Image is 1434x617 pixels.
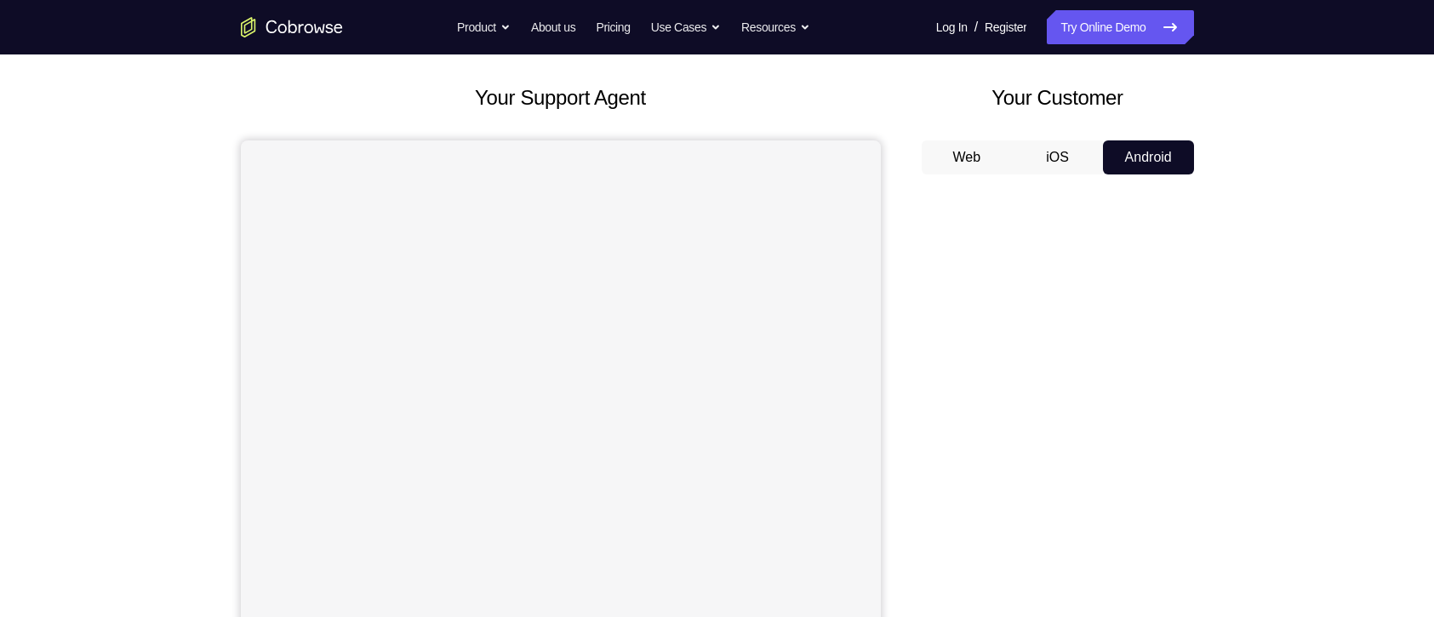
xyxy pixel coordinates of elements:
[936,10,968,44] a: Log In
[457,10,511,44] button: Product
[985,10,1026,44] a: Register
[596,10,630,44] a: Pricing
[651,10,721,44] button: Use Cases
[241,83,881,113] h2: Your Support Agent
[241,17,343,37] a: Go to the home page
[1047,10,1193,44] a: Try Online Demo
[531,10,575,44] a: About us
[1103,140,1194,174] button: Android
[922,140,1013,174] button: Web
[1012,140,1103,174] button: iOS
[974,17,978,37] span: /
[741,10,810,44] button: Resources
[922,83,1194,113] h2: Your Customer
